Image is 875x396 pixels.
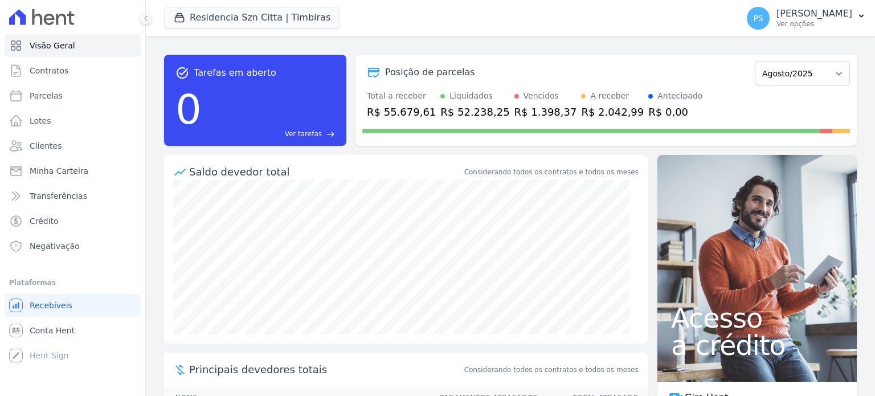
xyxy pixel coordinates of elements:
span: Clientes [30,140,62,152]
span: PS [753,14,763,22]
a: Recebíveis [5,294,141,317]
span: Crédito [30,215,59,227]
p: [PERSON_NAME] [776,8,852,19]
a: Contratos [5,59,141,82]
span: Acesso [671,304,843,332]
div: Vencidos [524,90,559,102]
div: A receber [590,90,629,102]
a: Negativação [5,235,141,258]
span: Considerando todos os contratos e todos os meses [464,365,639,375]
div: Saldo devedor total [189,164,462,179]
div: Plataformas [9,276,136,289]
div: R$ 0,00 [648,104,702,120]
div: Liquidados [449,90,493,102]
a: Lotes [5,109,141,132]
div: R$ 55.679,61 [367,104,436,120]
span: Recebíveis [30,300,72,311]
span: task_alt [175,66,189,80]
span: Lotes [30,115,51,126]
div: R$ 1.398,37 [514,104,577,120]
a: Clientes [5,134,141,157]
a: Ver tarefas east [206,129,335,139]
span: Transferências [30,190,87,202]
span: a crédito [671,332,843,359]
div: Posição de parcelas [385,66,475,79]
span: Conta Hent [30,325,75,336]
a: Parcelas [5,84,141,107]
div: Antecipado [657,90,702,102]
span: Principais devedores totais [189,362,462,377]
button: Residencia Szn Citta | Timbiras [164,7,340,28]
button: PS [PERSON_NAME] Ver opções [738,2,875,34]
span: Tarefas em aberto [194,66,276,80]
div: 0 [175,80,202,139]
a: Crédito [5,210,141,232]
div: R$ 2.042,99 [581,104,644,120]
div: Considerando todos os contratos e todos os meses [464,167,639,177]
a: Conta Hent [5,319,141,342]
span: Ver tarefas [285,129,322,139]
a: Minha Carteira [5,160,141,182]
p: Ver opções [776,19,852,28]
div: R$ 52.238,25 [440,104,509,120]
a: Visão Geral [5,34,141,57]
span: east [326,130,335,138]
span: Negativação [30,240,80,252]
a: Transferências [5,185,141,207]
span: Minha Carteira [30,165,88,177]
span: Parcelas [30,90,63,101]
div: Total a receber [367,90,436,102]
span: Visão Geral [30,40,75,51]
span: Contratos [30,65,68,76]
